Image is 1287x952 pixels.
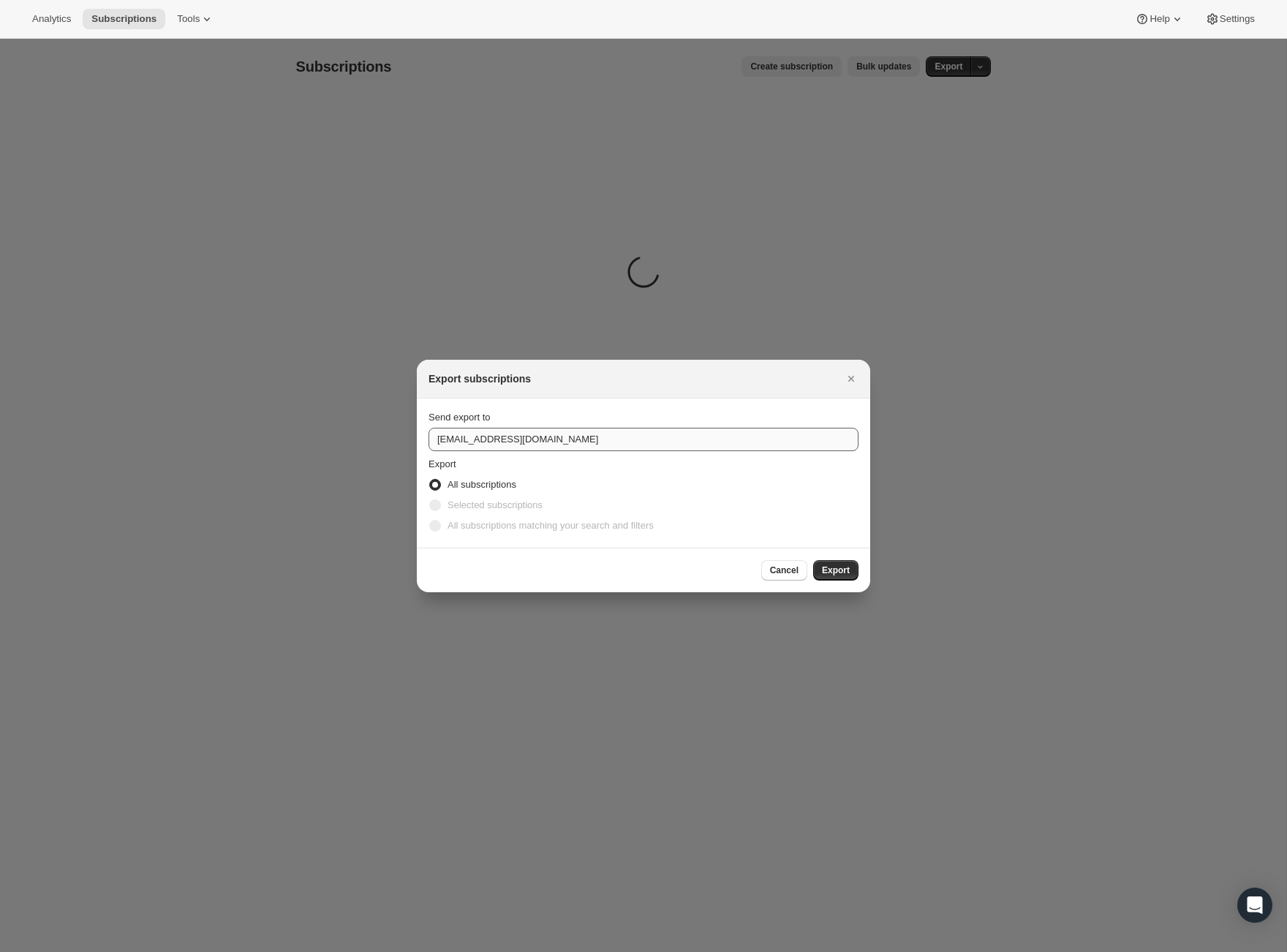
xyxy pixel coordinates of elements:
span: Export [429,458,456,469]
button: Help [1126,9,1193,29]
button: Tools [168,9,223,29]
button: Settings [1196,9,1264,29]
button: Subscriptions [83,9,165,29]
div: Open Intercom Messenger [1237,888,1272,923]
span: Send export to [429,412,491,423]
span: Cancel [770,564,799,576]
span: Analytics [32,13,71,25]
span: Settings [1220,13,1255,25]
span: Export [822,564,850,576]
h2: Export subscriptions [429,371,531,386]
button: Close [841,369,861,389]
span: All subscriptions matching your search and filters [448,520,654,531]
span: Subscriptions [91,13,156,25]
button: Cancel [761,560,807,581]
span: All subscriptions [448,479,516,490]
span: Selected subscriptions [448,499,543,510]
button: Analytics [23,9,80,29]
span: Help [1150,13,1169,25]
span: Tools [177,13,200,25]
button: Export [813,560,858,581]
